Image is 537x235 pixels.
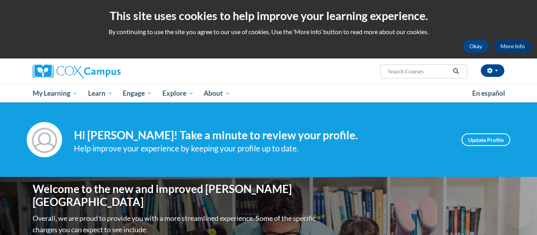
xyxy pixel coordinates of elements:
[74,142,450,155] div: Help improve your experience by keeping your profile up to date.
[472,89,505,97] span: En español
[28,84,83,102] a: My Learning
[21,84,516,102] div: Main menu
[204,89,230,98] span: About
[462,133,510,146] a: Update Profile
[162,89,194,98] span: Explore
[83,84,118,102] a: Learn
[157,84,199,102] a: Explore
[387,67,450,76] input: Search Courses
[463,40,488,53] button: Okay
[494,40,531,53] a: More Info
[481,64,504,77] button: Account Settings
[33,182,318,209] h1: Welcome to the new and improved [PERSON_NAME][GEOGRAPHIC_DATA]
[33,64,182,78] a: Cox Campus
[467,85,510,102] a: En español
[88,89,113,98] span: Learn
[27,122,62,157] img: Profile Image
[199,84,236,102] a: About
[6,8,531,24] h2: This site uses cookies to help improve your learning experience.
[450,67,462,76] button: Search
[74,129,450,142] h4: Hi [PERSON_NAME]! Take a minute to review your profile.
[6,27,531,36] p: By continuing to use the site you agree to our use of cookies. Use the ‘More info’ button to read...
[123,89,152,98] span: Engage
[33,64,121,78] img: Cox Campus
[118,84,157,102] a: Engage
[506,204,531,229] iframe: Button to launch messaging window
[33,89,78,98] span: My Learning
